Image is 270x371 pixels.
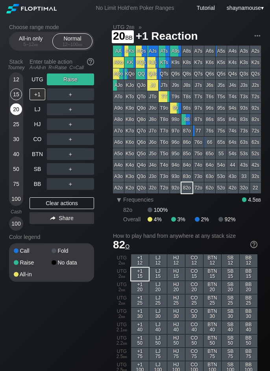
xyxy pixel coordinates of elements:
[125,241,129,250] span: o
[149,308,167,321] div: LJ 30
[222,294,239,307] div: SB 25
[129,24,134,30] span: bb
[113,334,131,347] div: UTG 2.2
[34,42,38,47] span: bb
[136,137,147,148] div: Q6o
[185,321,203,334] div: CO 40
[159,171,170,182] div: T3o
[239,148,250,159] div: 53s
[13,34,49,49] div: All-in only
[216,171,227,182] div: 53o
[124,91,135,102] div: KTo
[78,42,83,47] span: bb
[30,65,94,70] div: A=All-in R=Raise C=Call
[125,33,133,41] span: bb
[227,46,238,57] div: A4s
[227,171,238,182] div: 43o
[216,46,227,57] div: A5s
[136,80,147,91] div: QJo
[181,182,192,193] div: 82o
[124,46,135,57] div: AKs
[170,68,181,79] div: Q9s
[6,65,26,70] div: Tourney
[250,148,261,159] div: 52s
[149,268,167,281] div: LJ 15
[181,148,192,159] div: 85o
[147,91,158,102] div: JTo
[113,160,124,171] div: A4o
[250,46,261,57] div: A2s
[159,137,170,148] div: T6o
[10,218,22,230] div: 100
[112,30,134,43] span: 20
[147,160,158,171] div: J4o
[47,163,94,175] div: ＋
[204,57,215,68] div: K6s
[240,321,257,334] div: BB 40
[136,148,147,159] div: Q5o
[216,114,227,125] div: 85s
[113,137,124,148] div: A6o
[136,91,147,102] div: QTo
[181,137,192,148] div: 86o
[30,163,45,175] div: SB
[10,103,22,115] div: 20
[216,80,227,91] div: J5s
[253,31,262,40] img: ellipsis.fd386fe8.svg
[181,57,192,68] div: K8s
[240,308,257,321] div: BB 30
[113,148,124,159] div: A5o
[193,91,204,102] div: T7s
[136,46,147,57] div: AQs
[50,216,55,220] img: share.864f2f62.svg
[159,46,170,57] div: ATs
[149,294,167,307] div: LJ 25
[181,114,192,125] div: 88
[30,148,45,160] div: BTN
[216,148,227,159] div: 55
[9,231,94,243] div: Color legend
[227,148,238,159] div: 54s
[47,133,94,145] div: ＋
[193,103,204,114] div: 97s
[113,239,129,251] span: 82
[14,248,52,253] div: Call
[250,125,261,136] div: 72s
[193,171,204,182] div: 73o
[204,46,215,57] div: A6s
[227,5,261,11] span: shaynamouse
[227,137,238,148] div: 64s
[123,197,153,203] span: Frequencies
[113,46,124,57] div: AA
[216,91,227,102] div: T5s
[113,268,131,281] div: UTG 2
[147,103,158,114] div: J9o
[240,268,257,281] div: BB 15
[170,80,181,91] div: J9s
[239,57,250,68] div: K3s
[239,46,250,57] div: A3s
[239,182,250,193] div: 32o
[170,46,181,57] div: A9s
[239,80,250,91] div: J3s
[47,103,94,115] div: ＋
[30,73,45,85] div: UTG
[124,171,135,182] div: K3o
[216,137,227,148] div: 65s
[204,103,215,114] div: 96s
[30,133,45,145] div: CO
[159,148,170,159] div: T5o
[167,281,185,294] div: HJ 20
[227,103,238,114] div: 94s
[148,216,171,222] div: 4%
[121,260,126,266] span: bb
[113,182,124,193] div: A2o
[181,46,192,57] div: A8s
[30,88,45,100] div: +1
[124,80,135,91] div: KJo
[250,182,261,193] div: 22
[136,171,147,182] div: Q3o
[216,68,227,79] div: Q5s
[159,182,170,193] div: T2o
[159,103,170,114] div: T9o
